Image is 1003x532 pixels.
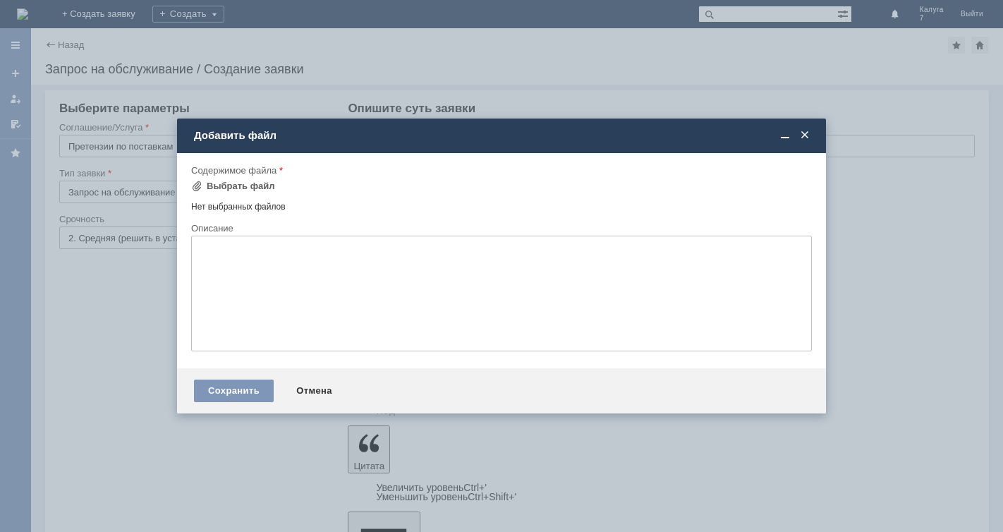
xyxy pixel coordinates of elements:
[207,181,275,192] div: Выбрать файл
[191,166,809,175] div: Содержимое файла
[778,129,792,142] span: Свернуть (Ctrl + M)
[194,129,812,142] div: Добавить файл
[6,6,206,40] div: Добрый день! Имеется небольшое расхождение в приемке товара. Фаил во вложении. [GEOGRAPHIC_DATA].
[191,196,812,212] div: Нет выбранных файлов
[798,129,812,142] span: Закрыть
[191,224,809,233] div: Описание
